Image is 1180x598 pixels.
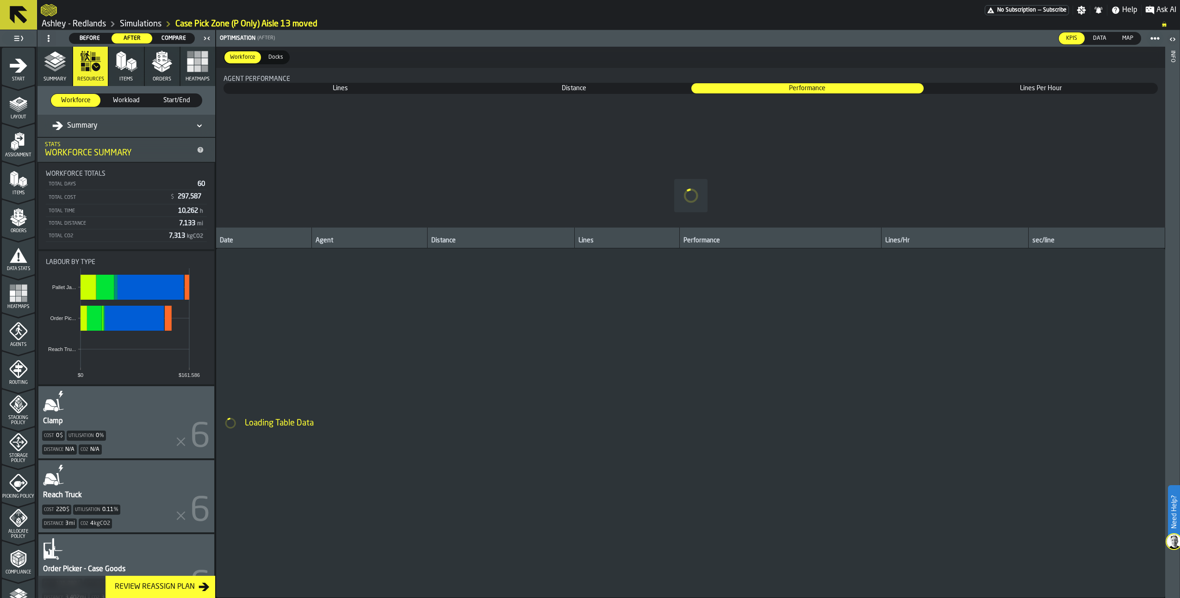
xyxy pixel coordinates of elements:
div: thumb [224,51,261,63]
label: button-switch-multi-Compare [153,33,195,44]
div: sec/line [1032,237,1161,246]
label: button-switch-multi-Map [1114,32,1141,45]
label: Utilisation [75,507,100,512]
div: Distance [42,444,77,455]
div: thumb [51,94,100,107]
div: Title [46,259,207,266]
span: Start/End [156,96,198,105]
span: Lines Per Hour [925,84,1157,93]
div: stat-Agent performance [216,68,1165,228]
div: thumb [101,94,151,107]
label: button-toggle-Ask AI [1142,5,1180,16]
li: menu Start [2,48,35,85]
div: Reach Truck [42,490,83,501]
label: button-toggle-Notifications [1090,6,1107,15]
div: Performance [683,237,877,246]
span: % [114,506,118,513]
div: Review Reassign Plan [111,581,199,592]
div: StatList-item-Total Distance [46,217,207,229]
div: thumb [69,33,111,43]
label: Co2 [81,521,88,526]
text: $161,586 [179,372,200,378]
span: kgCO2 [94,520,110,527]
div: thumb [112,33,153,43]
div: 0.11 [102,506,113,513]
label: Co2 [81,447,88,452]
div: Cost [42,505,71,515]
span: % [99,432,104,439]
span: Before [73,34,107,43]
label: Need Help? [1169,486,1179,538]
span: $ [171,194,174,200]
div: N/A [90,446,99,453]
div: StatList-item-Total Time [46,204,207,217]
label: button-switch-multi-After [111,33,153,44]
header: Optimisation [216,30,1165,47]
a: link-to-/wh/i/5ada57a6-213f-41bf-87e1-f77a1f45be79 [120,19,161,29]
span: Workload [105,96,147,105]
label: button-switch-multi-Lines [224,83,457,94]
span: (After) [257,35,275,41]
span: Data Stats [2,266,35,271]
span: 6 [190,421,211,455]
header: Info [1165,30,1180,598]
div: Menu Subscription [985,5,1069,15]
span: Map [1118,34,1137,43]
label: button-switch-multi-Workload [101,93,151,107]
span: Summary [43,76,66,82]
span: KPIs [1062,34,1081,43]
span: $ [66,506,69,513]
div: thumb [152,94,202,107]
span: Items [119,76,133,82]
text: Reach Tru... [48,346,76,352]
span: Heatmaps [2,304,35,309]
span: 297,587 [178,193,203,200]
div: Clamp [42,416,64,427]
div: Utilisation [73,505,120,515]
div: Summary [52,120,98,131]
div: thumb [925,83,1157,93]
a: link-to-/wh/i/5ada57a6-213f-41bf-87e1-f77a1f45be79/simulations/73614afe-6157-4f03-8e96-b9a94b1aa918 [175,19,317,29]
li: menu Assignment [2,123,35,160]
span: $ [60,432,63,439]
nav: Breadcrumb [41,18,1176,30]
li: menu Data Stats [2,237,35,274]
label: button-switch-multi-Workforce [50,93,101,107]
span: Workforce Totals [46,170,106,178]
span: Performance [692,84,924,93]
span: Workforce [226,53,259,62]
div: Total Days [48,181,194,187]
span: mi [197,221,203,227]
div: thumb [263,51,289,63]
span: Agents [2,342,35,347]
div: Utilisation [67,431,106,441]
div: Total Cost [48,195,165,201]
span: Start [2,77,35,82]
span: Assignment [2,153,35,158]
span: Help [1122,5,1137,16]
label: button-switch-multi-Data [1085,32,1114,45]
div: 220 [56,506,66,513]
div: thumb [458,83,690,93]
label: button-switch-multi-Workforce [224,50,262,64]
a: link-to-/wh/i/5ada57a6-213f-41bf-87e1-f77a1f45be79/pricing/ [985,5,1069,15]
span: Agent performance [224,75,290,83]
div: Date [220,237,308,246]
span: After [115,34,149,43]
div: StatList-item-Total Cost [46,190,207,204]
span: Compare [157,34,191,43]
text: Order Pic... [50,315,76,321]
span: Heatmaps [186,76,210,82]
div: Optimisation [218,35,255,42]
div: thumb [1059,32,1085,44]
span: Items [2,191,35,196]
span: Storage Policy [2,453,35,463]
span: h [200,209,203,214]
li: menu Allocate Policy [2,503,35,540]
div: thumb [224,83,457,93]
div: DropdownMenuValue-all-agents-summary [45,118,208,133]
label: Distance [44,521,63,526]
span: Layout [2,115,35,120]
span: Routing [2,380,35,385]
